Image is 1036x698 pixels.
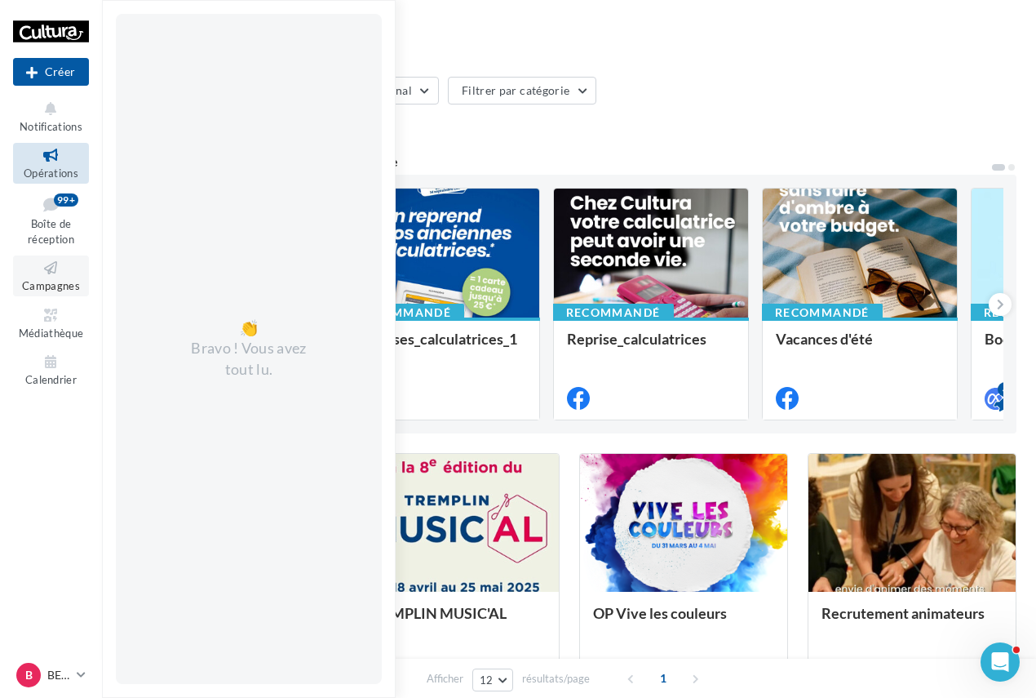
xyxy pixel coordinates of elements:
div: Recommandé [553,304,674,322]
div: Reprise_calculatrices [567,331,735,363]
a: Médiathèque [13,303,89,343]
span: Afficher [427,671,463,687]
span: B [25,667,33,683]
div: 5 opérations recommandées par votre enseigne [122,155,990,168]
button: Notifications [13,96,89,136]
div: Nouvelle campagne [13,58,89,86]
a: Campagnes [13,256,89,296]
button: Créer [13,58,89,86]
span: Opérations [24,167,78,180]
div: Reprises_calculatrices_1 [357,331,525,363]
div: 99+ [54,193,78,207]
a: Boîte de réception99+ [13,190,89,250]
div: Recommandé [343,304,464,322]
div: Opérations marketing [122,26,1016,51]
div: OP Vive les couleurs [593,605,774,638]
iframe: Intercom live chat [981,642,1020,682]
div: 4 [998,382,1012,397]
span: Notifications [20,120,82,133]
div: Recrutement animateurs [821,605,1003,638]
a: Opérations [13,143,89,183]
span: Campagnes [22,279,80,292]
div: TREMPLIN MUSIC'AL [364,605,545,638]
div: Vacances d'été [776,331,944,363]
span: résultats/page [522,671,590,687]
button: Filtrer par catégorie [448,77,596,104]
span: 12 [480,674,494,687]
span: 1 [650,665,676,691]
span: Médiathèque [19,327,84,340]
span: Boîte de réception [28,217,74,246]
a: B BESANCON [13,660,89,691]
p: BESANCON [47,667,70,683]
div: Recommandé [762,304,883,322]
a: Calendrier [13,349,89,389]
button: 12 [472,669,514,691]
span: Calendrier [25,373,77,386]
